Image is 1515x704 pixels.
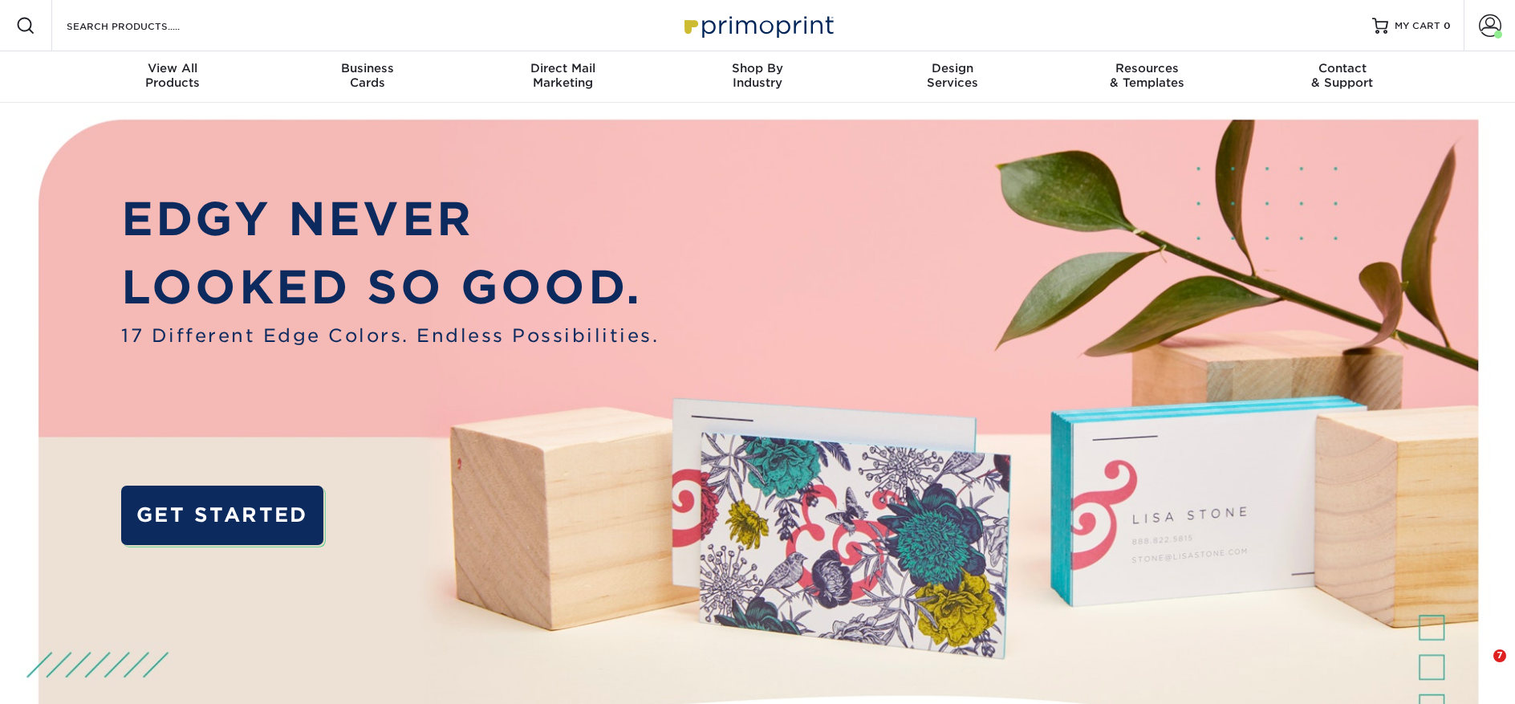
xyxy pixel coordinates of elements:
span: Direct Mail [465,61,660,75]
span: MY CART [1395,19,1440,33]
a: Resources& Templates [1050,51,1245,103]
div: & Support [1245,61,1440,90]
div: Marketing [465,61,660,90]
div: & Templates [1050,61,1245,90]
input: SEARCH PRODUCTS..... [65,16,221,35]
span: Shop By [660,61,855,75]
span: Business [270,61,465,75]
a: BusinessCards [270,51,465,103]
span: Contact [1245,61,1440,75]
a: Contact& Support [1245,51,1440,103]
p: EDGY NEVER [121,185,659,254]
span: 17 Different Edge Colors. Endless Possibilities. [121,322,659,349]
a: DesignServices [855,51,1050,103]
div: Products [75,61,270,90]
div: Cards [270,61,465,90]
iframe: Intercom live chat [1460,649,1499,688]
span: 0 [1444,20,1451,31]
a: View AllProducts [75,51,270,103]
div: Services [855,61,1050,90]
a: Shop ByIndustry [660,51,855,103]
span: View All [75,61,270,75]
p: LOOKED SO GOOD. [121,254,659,322]
div: Industry [660,61,855,90]
span: Design [855,61,1050,75]
img: Primoprint [677,8,838,43]
span: 7 [1493,649,1506,662]
a: Direct MailMarketing [465,51,660,103]
a: GET STARTED [121,486,323,546]
span: Resources [1050,61,1245,75]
